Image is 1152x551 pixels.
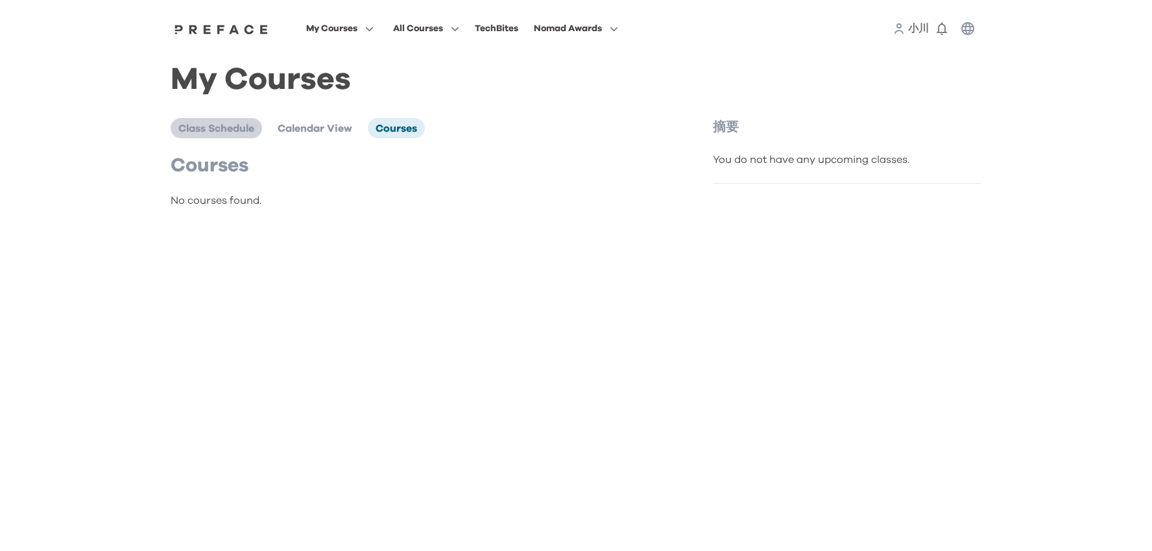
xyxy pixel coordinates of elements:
[278,123,352,134] span: Calendar View
[530,20,622,37] button: Nomad Awards
[306,21,357,36] span: My Courses
[171,193,658,208] p: No courses found.
[302,20,378,37] button: My Courses
[908,23,929,34] span: 小川
[713,152,981,167] div: You do not have any upcoming classes.
[171,154,658,177] p: Courses
[171,73,981,87] h1: My Courses
[389,20,463,37] button: All Courses
[713,118,981,136] p: 摘要
[393,21,443,36] span: All Courses
[908,21,929,36] a: 小川
[178,123,254,134] span: Class Schedule
[171,24,271,34] img: Preface Logo
[475,21,518,36] div: TechBites
[171,23,271,34] a: Preface Logo
[534,21,602,36] span: Nomad Awards
[376,123,417,134] span: Courses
